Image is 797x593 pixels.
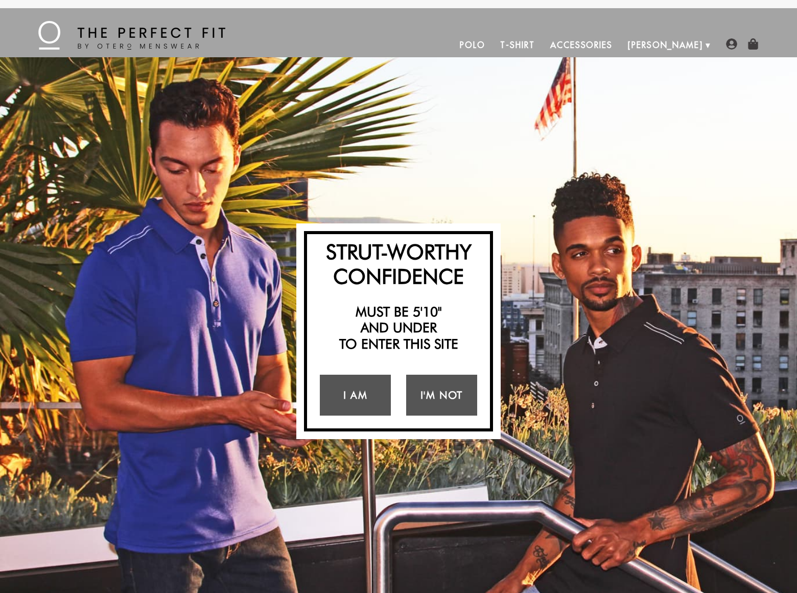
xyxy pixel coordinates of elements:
a: T-Shirt [493,33,542,57]
h2: Strut-Worthy Confidence [312,239,485,288]
h2: Must be 5'10" and under to enter this site [312,304,485,352]
a: [PERSON_NAME] [620,33,711,57]
img: user-account-icon.png [726,38,737,50]
a: Accessories [543,33,620,57]
img: The Perfect Fit - by Otero Menswear - Logo [38,21,225,50]
img: shopping-bag-icon.png [747,38,759,50]
a: Polo [452,33,493,57]
a: I Am [320,375,391,416]
a: I'm Not [406,375,477,416]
